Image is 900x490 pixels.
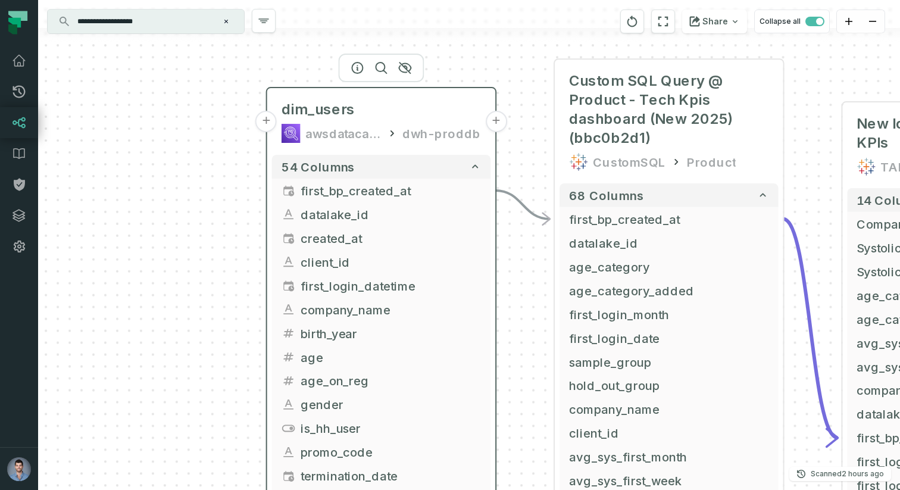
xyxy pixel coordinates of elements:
[593,152,665,171] div: CustomSQL
[272,202,491,226] button: datalake_id
[569,448,769,466] span: avg_sys_first_month
[560,255,779,279] button: age_category
[301,253,482,271] span: client_id
[687,152,736,171] div: Product
[789,467,891,481] button: Scanned[DATE] 12:02:17 PM
[560,374,779,398] button: hold_out_group
[220,15,232,27] button: Clear search query
[402,124,481,143] div: dwh-proddb
[861,10,885,33] button: zoom out
[282,374,296,388] span: integer
[811,468,884,480] p: Scanned
[282,183,296,198] span: timestamp
[682,10,747,33] button: Share
[569,472,769,489] span: avg_sys_first_week
[282,397,296,411] span: string
[282,160,355,174] span: 54 columns
[569,188,644,202] span: 68 columns
[485,111,507,132] button: +
[569,282,769,299] span: age_category_added
[272,298,491,322] button: company_name
[272,250,491,274] button: client_id
[569,400,769,418] span: company_name
[301,205,482,223] span: datalake_id
[272,345,491,369] button: age
[301,348,482,366] span: age
[272,226,491,250] button: created_at
[560,207,779,231] button: first_bp_created_at
[560,350,779,374] button: sample_group
[754,10,830,33] button: Collapse all
[272,440,491,464] button: promo_code
[282,100,355,119] span: dim_users
[301,395,482,413] span: gender
[560,445,779,469] button: avg_sys_first_month
[301,372,482,390] span: age_on_reg
[569,424,769,442] span: client_id
[569,377,769,395] span: hold_out_group
[301,301,482,319] span: company_name
[282,350,296,364] span: integer
[282,469,296,483] span: date
[301,443,482,461] span: promo_code
[569,305,769,323] span: first_login_month
[569,234,769,252] span: datalake_id
[282,302,296,317] span: string
[560,231,779,255] button: datalake_id
[301,419,482,437] span: is_hh_user
[569,71,769,148] span: Custom SQL Query @ Product - Tech Kpis dashboard (New 2025) (bbc0b2d1)
[282,445,296,459] span: string
[305,124,382,143] div: awsdatacatalog
[282,326,296,341] span: integer
[560,279,779,302] button: age_category_added
[272,369,491,393] button: age_on_reg
[560,421,779,445] button: client_id
[569,353,769,371] span: sample_group
[301,277,482,295] span: first_login_datetime
[282,255,296,269] span: string
[272,416,491,440] button: is_hh_user
[495,191,550,219] g: Edge from 4ccc47a852df2adcd5602697df92b7fe to abc67d32d829f5128e14f8bf2162e2a1
[301,324,482,342] span: birth_year
[7,457,31,481] img: avatar of Ori Machlis
[272,464,491,488] button: termination_date
[569,329,769,347] span: first_login_date
[560,397,779,421] button: company_name
[569,258,769,276] span: age_category
[783,219,838,438] g: Edge from abc67d32d829f5128e14f8bf2162e2a1 to 81dccaab36d469d4ecb2aba17730541a
[842,469,884,478] relative-time: Oct 9, 2025, 12:02 PM GMT+3
[301,182,482,199] span: first_bp_created_at
[301,229,482,247] span: created_at
[272,392,491,416] button: gender
[282,231,296,245] span: timestamp
[255,111,277,132] button: +
[282,421,296,435] span: boolean
[272,274,491,298] button: first_login_datetime
[301,467,482,485] span: termination_date
[560,302,779,326] button: first_login_month
[837,10,861,33] button: zoom in
[560,326,779,350] button: first_login_date
[569,210,769,228] span: first_bp_created_at
[282,279,296,293] span: timestamp
[282,207,296,221] span: string
[272,322,491,345] button: birth_year
[272,179,491,202] button: first_bp_created_at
